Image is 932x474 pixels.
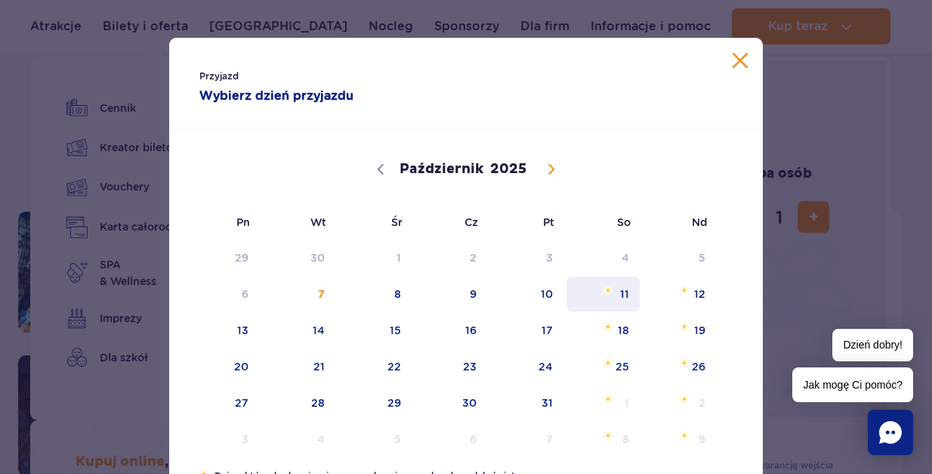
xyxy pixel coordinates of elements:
[565,205,641,240] span: So
[832,329,913,361] span: Dzień dobry!
[489,349,565,384] span: Październik 24, 2025
[261,240,337,275] span: Wrzesień 30, 2025
[489,422,565,457] span: Listopad 7, 2025
[184,313,261,348] span: Październik 13, 2025
[489,386,565,420] span: Październik 31, 2025
[261,422,337,457] span: Listopad 4, 2025
[261,349,337,384] span: Październik 21, 2025
[261,386,337,420] span: Październik 28, 2025
[337,205,413,240] span: Śr
[641,386,718,420] span: Listopad 2, 2025
[641,349,718,384] span: Październik 26, 2025
[413,240,489,275] span: Październik 2, 2025
[733,53,748,68] button: Zamknij kalendarz
[641,205,718,240] span: Nd
[565,386,641,420] span: Listopad 1, 2025
[641,313,718,348] span: Październik 19, 2025
[489,313,565,348] span: Październik 17, 2025
[184,349,261,384] span: Październik 20, 2025
[413,386,489,420] span: Październik 30, 2025
[184,277,261,311] span: Październik 6, 2025
[413,349,489,384] span: Październik 23, 2025
[413,422,489,457] span: Listopad 6, 2025
[565,240,641,275] span: Październik 4, 2025
[413,313,489,348] span: Październik 16, 2025
[261,313,337,348] span: Październik 14, 2025
[641,422,718,457] span: Listopad 9, 2025
[184,205,261,240] span: Pn
[565,422,641,457] span: Listopad 8, 2025
[199,87,436,105] strong: Wybierz dzień przyjazdu
[565,313,641,348] span: Październik 18, 2025
[337,313,413,348] span: Październik 15, 2025
[489,277,565,311] span: Październik 10, 2025
[337,277,413,311] span: Październik 8, 2025
[337,386,413,420] span: Październik 29, 2025
[565,277,641,311] span: Październik 11, 2025
[261,277,337,311] span: Październik 7, 2025
[337,422,413,457] span: Listopad 5, 2025
[565,349,641,384] span: Październik 25, 2025
[413,205,489,240] span: Cz
[641,240,718,275] span: Październik 5, 2025
[489,205,565,240] span: Pt
[184,386,261,420] span: Październik 27, 2025
[261,205,337,240] span: Wt
[868,410,913,455] div: Chat
[337,240,413,275] span: Październik 1, 2025
[184,240,261,275] span: Wrzesień 29, 2025
[413,277,489,311] span: Październik 9, 2025
[184,422,261,457] span: Listopad 3, 2025
[199,69,436,84] span: Przyjazd
[337,349,413,384] span: Październik 22, 2025
[641,277,718,311] span: Październik 12, 2025
[489,240,565,275] span: Październik 3, 2025
[792,367,913,402] span: Jak mogę Ci pomóc?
